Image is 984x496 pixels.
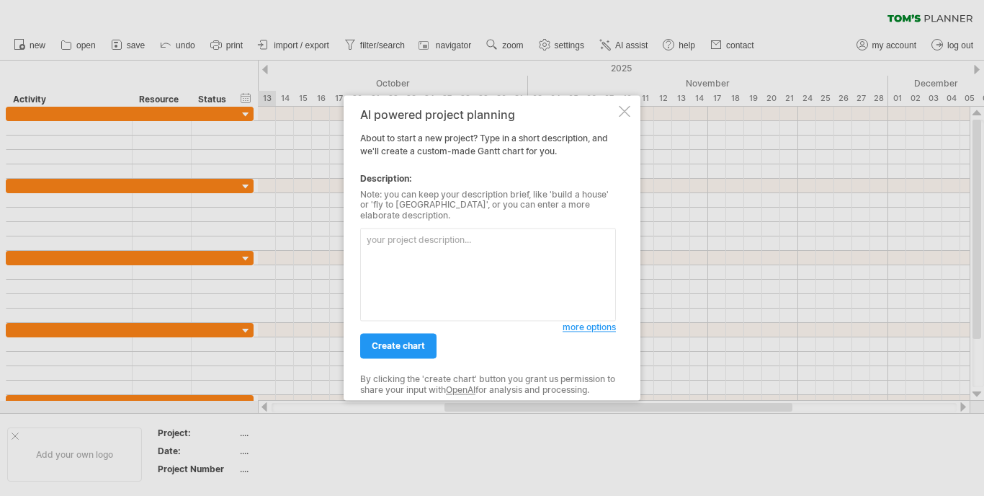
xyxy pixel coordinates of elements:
[360,190,616,221] div: Note: you can keep your description brief, like 'build a house' or 'fly to [GEOGRAPHIC_DATA]', or...
[360,334,437,359] a: create chart
[360,375,616,396] div: By clicking the 'create chart' button you grant us permission to share your input with for analys...
[563,322,616,333] span: more options
[360,172,616,185] div: Description:
[563,322,616,335] a: more options
[360,108,616,121] div: AI powered project planning
[446,384,475,395] a: OpenAI
[372,341,425,352] span: create chart
[360,108,616,387] div: About to start a new project? Type in a short description, and we'll create a custom-made Gantt c...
